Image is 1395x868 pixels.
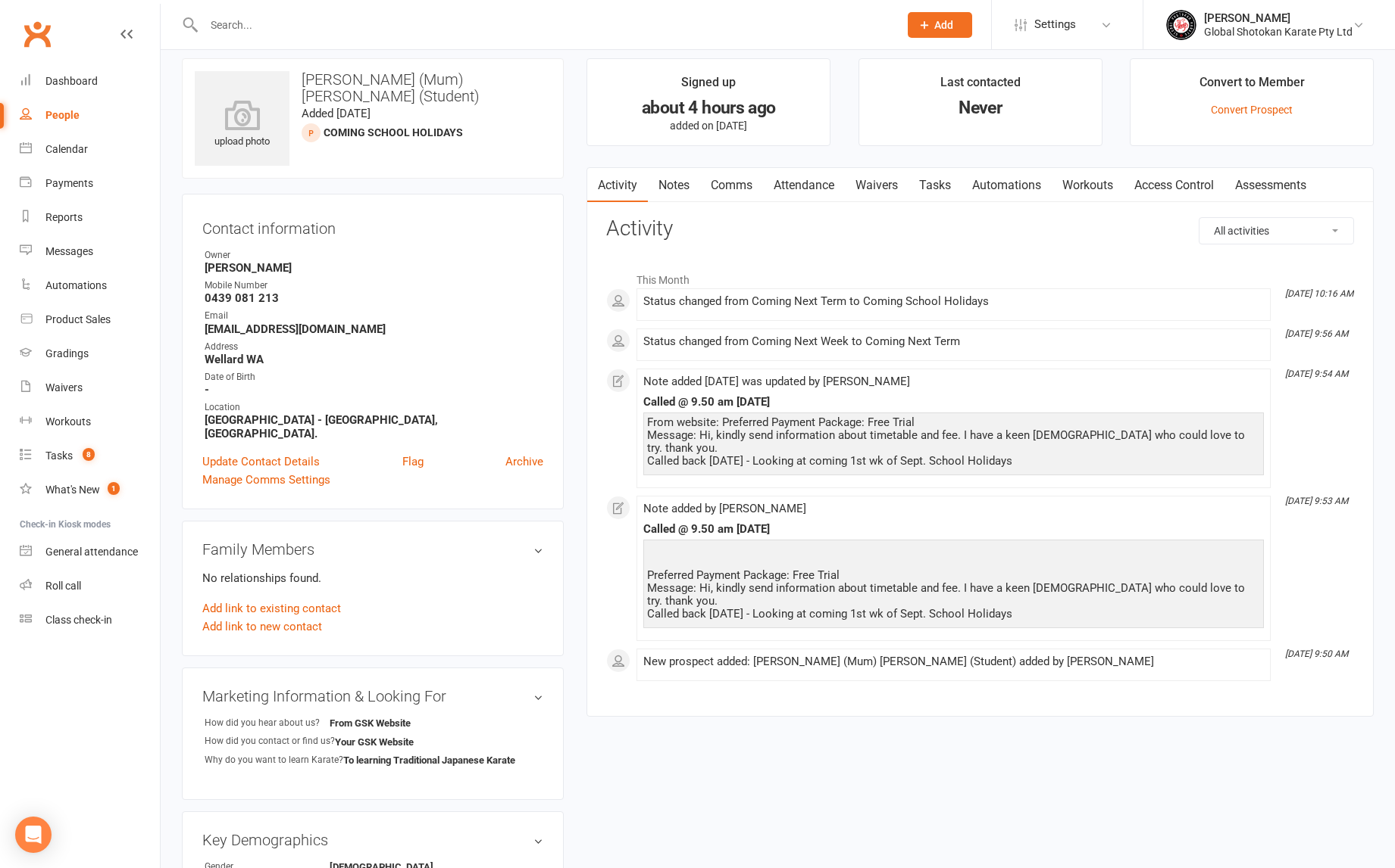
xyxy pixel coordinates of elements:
[1285,649,1348,659] i: [DATE] 9:50 AM
[20,473,160,507] a: What's New1
[324,126,463,138] span: Coming School Holidays
[205,340,543,354] div: Address
[205,383,543,397] strong: -
[1052,168,1124,203] a: Workouts
[505,453,543,471] a: Archive
[1200,73,1305,100] div: Convert to Member
[302,107,371,120] time: Added [DATE]
[20,535,160,569] a: General attendance kiosk mode
[45,450,73,462] div: Tasks
[1166,10,1196,40] img: thumb_image1750234934.png
[45,75,98,87] div: Dashboard
[205,248,543,263] div: Owner
[45,313,111,325] div: Product Sales
[15,817,52,853] div: Open Intercom Messenger
[45,381,83,394] div: Waivers
[205,353,543,366] strong: Wellard WA
[606,217,1354,241] h3: Activity
[700,168,763,203] a: Comms
[45,614,112,626] div: Class check-in
[205,716,330,730] div: How did you hear about us?
[1285,369,1348,379] i: [DATE] 9:54 AM
[45,177,93,189] div: Payments
[1034,8,1076,42] span: Settings
[1211,104,1293,116] a: Convert Prospect
[845,168,909,203] a: Waivers
[202,453,320,471] a: Update Contact Details
[195,100,289,150] div: upload photo
[205,261,543,275] strong: [PERSON_NAME]
[20,166,160,201] a: Payments
[45,580,81,592] div: Roll call
[1285,496,1348,506] i: [DATE] 9:53 AM
[643,335,1264,348] div: Status changed from Coming Next Week to Coming Next Term
[1124,168,1225,203] a: Access Control
[20,269,160,303] a: Automations
[202,688,543,705] h3: Marketing Information & Looking For
[202,541,543,558] h3: Family Members
[20,337,160,371] a: Gradings
[606,264,1354,288] li: This Month
[205,400,543,415] div: Location
[205,278,543,293] div: Mobile Number
[647,543,1260,621] div: Preferred Payment Package: Free Trial Message: Hi, kindly send information about timetable and fe...
[45,109,80,121] div: People
[647,416,1260,468] div: From website: Preferred Payment Package: Free Trial Message: Hi, kindly send information about ti...
[343,754,515,766] strong: To learning Traditional Japanese Karate
[1204,11,1353,25] div: [PERSON_NAME]
[45,415,91,428] div: Workouts
[587,168,648,203] a: Activity
[205,413,543,440] strong: [GEOGRAPHIC_DATA] - [GEOGRAPHIC_DATA], [GEOGRAPHIC_DATA].
[934,19,953,31] span: Add
[1285,288,1353,299] i: [DATE] 10:16 AM
[108,482,120,495] span: 1
[20,303,160,337] a: Product Sales
[205,734,335,748] div: How did you contact or find us?
[601,100,816,116] div: about 4 hours ago
[20,405,160,439] a: Workouts
[20,235,160,269] a: Messages
[402,453,424,471] a: Flag
[45,484,100,496] div: What's New
[202,214,543,237] h3: Contact information
[45,279,107,291] div: Automations
[908,12,972,38] button: Add
[335,736,422,748] strong: Your GSK Website
[940,73,1021,100] div: Last contacted
[1285,328,1348,339] i: [DATE] 9:56 AM
[202,832,543,848] h3: Key Demographics
[763,168,845,203] a: Attendance
[873,100,1088,116] div: Never
[205,309,543,323] div: Email
[202,471,330,489] a: Manage Comms Settings
[643,655,1264,668] div: New prospect added: [PERSON_NAME] (Mum) [PERSON_NAME] (Student) added by [PERSON_NAME]
[20,132,160,166] a: Calendar
[45,546,138,558] div: General attendance
[681,73,736,100] div: Signed up
[202,618,322,636] a: Add link to new contact
[1225,168,1317,203] a: Assessments
[20,64,160,98] a: Dashboard
[45,143,88,155] div: Calendar
[20,603,160,637] a: Class kiosk mode
[202,569,543,587] p: No relationships found.
[205,370,543,384] div: Date of Birth
[45,245,93,257] div: Messages
[199,14,888,36] input: Search...
[45,347,89,359] div: Gradings
[205,291,543,305] strong: 0439 081 213
[1204,25,1353,39] div: Global Shotokan Karate Pty Ltd
[20,371,160,405] a: Waivers
[205,322,543,336] strong: [EMAIL_ADDRESS][DOMAIN_NAME]
[643,295,1264,308] div: Status changed from Coming Next Term to Coming School Holidays
[20,201,160,235] a: Reports
[648,168,700,203] a: Notes
[18,15,56,53] a: Clubworx
[20,98,160,132] a: People
[202,599,341,618] a: Add link to existing contact
[195,71,551,104] h3: [PERSON_NAME] (Mum) [PERSON_NAME] (Student)
[20,569,160,603] a: Roll call
[643,523,1264,536] div: Called @ 9.50 am [DATE]
[643,396,1264,409] div: Called @ 9.50 am [DATE]
[20,439,160,473] a: Tasks 8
